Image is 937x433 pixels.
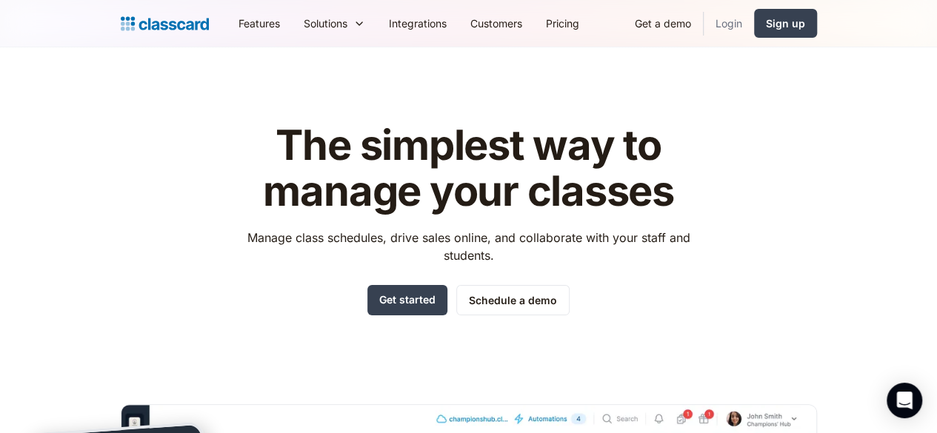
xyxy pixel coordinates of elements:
h1: The simplest way to manage your classes [233,123,704,214]
a: Pricing [534,7,591,40]
a: Get a demo [623,7,703,40]
div: Solutions [292,7,377,40]
a: Get started [367,285,447,315]
a: Schedule a demo [456,285,570,315]
a: Integrations [377,7,459,40]
a: Features [227,7,292,40]
a: Customers [459,7,534,40]
div: Open Intercom Messenger [887,383,922,418]
a: Login [704,7,754,40]
div: Solutions [304,16,347,31]
p: Manage class schedules, drive sales online, and collaborate with your staff and students. [233,229,704,264]
div: Sign up [766,16,805,31]
a: home [121,13,209,34]
a: Sign up [754,9,817,38]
